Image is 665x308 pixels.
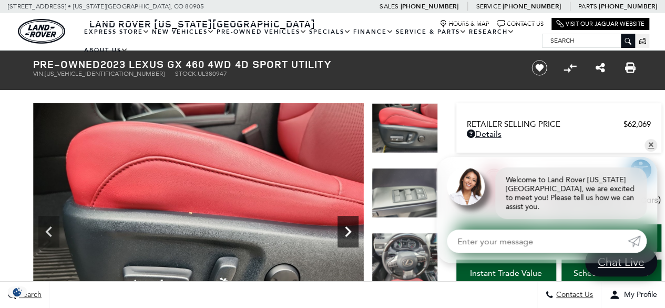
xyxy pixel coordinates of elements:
a: Research [468,23,516,41]
nav: Main Navigation [83,23,542,59]
a: [PHONE_NUMBER] [400,2,458,11]
div: Welcome to Land Rover [US_STATE][GEOGRAPHIC_DATA], we are excited to meet you! Please tell us how... [495,167,647,219]
div: Previous [38,216,59,247]
button: Open user profile menu [601,282,665,308]
section: Click to Open Cookie Consent Modal [5,286,29,297]
a: [STREET_ADDRESS] • [US_STATE][GEOGRAPHIC_DATA], CO 80905 [8,3,204,10]
h1: 2023 Lexus GX 460 4WD 4D Sport Utility [33,58,514,70]
a: About Us [83,41,129,59]
a: Pre-Owned Vehicles [216,23,308,41]
a: Visit Our Jaguar Website [556,20,644,28]
a: New Vehicles [151,23,216,41]
span: My Profile [620,291,657,300]
a: Instant Trade Value [456,260,556,287]
img: Agent profile photo [447,167,485,205]
span: Sales [380,3,398,10]
img: Used 2023 Atomic Silver Lexus 460 image 11 [372,103,438,153]
a: Hours & Map [439,20,489,28]
span: Parts [578,3,597,10]
a: Land Rover [US_STATE][GEOGRAPHIC_DATA] [83,17,322,30]
input: Enter your message [447,230,628,253]
span: UL380947 [198,70,227,77]
a: Details [467,129,651,139]
span: [US_VEHICLE_IDENTIFICATION_NUMBER] [45,70,165,77]
strong: Pre-Owned [33,57,100,71]
input: Search [543,34,635,47]
a: Submit [628,230,647,253]
span: Retailer Selling Price [467,120,623,129]
button: Compare Vehicle [562,60,578,76]
a: Service & Parts [395,23,468,41]
img: Opt-Out Icon [5,286,29,297]
a: Share this Pre-Owned 2023 Lexus GX 460 4WD 4D Sport Utility [595,62,605,74]
img: Used 2023 Atomic Silver Lexus 460 image 13 [372,233,438,283]
span: Stock: [175,70,198,77]
a: EXPRESS STORE [83,23,151,41]
a: Contact Us [497,20,544,28]
a: Finance [352,23,395,41]
a: land-rover [18,19,65,44]
span: VIN: [33,70,45,77]
img: Land Rover [18,19,65,44]
div: Next [337,216,359,247]
a: Schedule Test Drive [561,260,661,287]
img: Used 2023 Atomic Silver Lexus 460 image 12 [372,168,438,218]
span: Schedule Test Drive [574,268,649,278]
span: Contact Us [554,291,593,300]
a: [PHONE_NUMBER] [503,2,561,11]
span: Service [476,3,500,10]
a: Print this Pre-Owned 2023 Lexus GX 460 4WD 4D Sport Utility [625,62,636,74]
span: $62,069 [623,120,651,129]
span: Instant Trade Value [470,268,542,278]
a: [PHONE_NUMBER] [599,2,657,11]
button: Save vehicle [528,59,551,76]
a: Specials [308,23,352,41]
span: Land Rover [US_STATE][GEOGRAPHIC_DATA] [89,17,315,30]
a: Retailer Selling Price $62,069 [467,120,651,129]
